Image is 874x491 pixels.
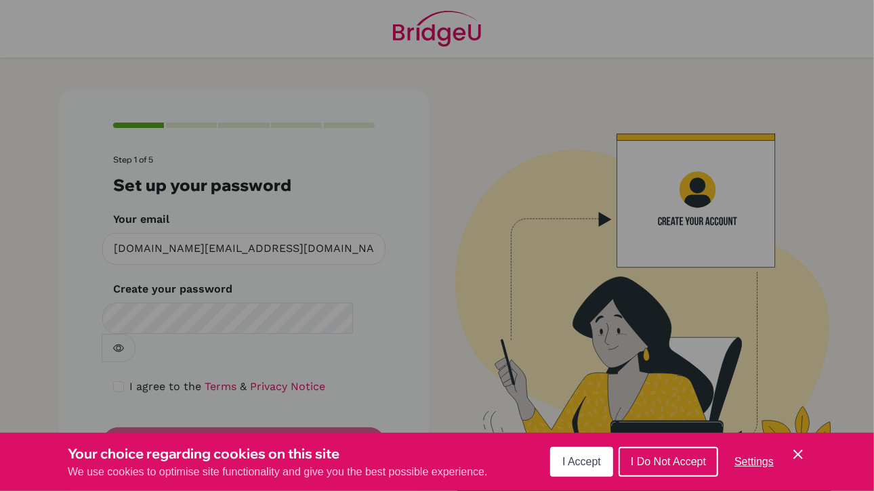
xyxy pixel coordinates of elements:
button: I Do Not Accept [619,447,718,477]
button: Settings [724,448,785,475]
span: I Accept [562,456,601,467]
button: I Accept [550,447,613,477]
h3: Your choice regarding cookies on this site [68,444,488,464]
p: We use cookies to optimise site functionality and give you the best possible experience. [68,464,488,480]
span: Settings [734,456,774,467]
button: Save and close [790,446,806,463]
span: I Do Not Accept [631,456,706,467]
